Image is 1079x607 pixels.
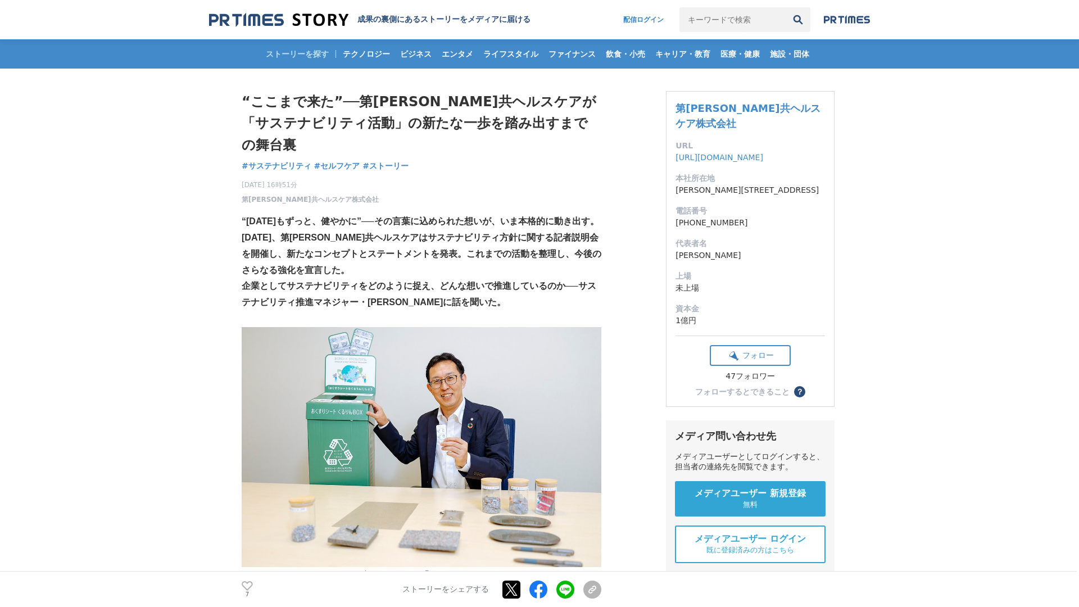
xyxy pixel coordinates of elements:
a: キャリア・教育 [651,39,715,69]
dd: 未上場 [675,282,825,294]
img: prtimes [824,15,870,24]
div: 47フォロワー [710,372,791,382]
div: フォローするとできること [695,388,790,396]
dt: 電話番号 [675,205,825,217]
dd: [PERSON_NAME][STREET_ADDRESS] [675,184,825,196]
span: キャリア・教育 [651,49,715,59]
h1: “ここまで来た”──第[PERSON_NAME]共ヘルスケアが「サステナビリティ活動」の新たな一歩を踏み出すまでの舞台裏 [242,91,601,156]
dt: 本社所在地 [675,173,825,184]
span: 医療・健康 [716,49,764,59]
p: 7 [242,592,253,597]
a: 成果の裏側にあるストーリーをメディアに届ける 成果の裏側にあるストーリーをメディアに届ける [209,12,531,28]
a: 施設・団体 [765,39,814,69]
a: ライフスタイル [479,39,543,69]
span: 施設・団体 [765,49,814,59]
dt: URL [675,140,825,152]
dd: [PHONE_NUMBER] [675,217,825,229]
a: [URL][DOMAIN_NAME] [675,153,763,162]
a: 配信ログイン [612,7,675,32]
h2: 成果の裏側にあるストーリーをメディアに届ける [357,15,531,25]
span: ファイナンス [544,49,600,59]
dt: 代表者名 [675,238,825,250]
a: 医療・健康 [716,39,764,69]
strong: 企業としてサステナビリティをどのように捉え、どんな想いで推進しているのか──サステナビリティ推進マネジャー・[PERSON_NAME]に話を聞いた。 [242,281,596,307]
dd: [PERSON_NAME] [675,250,825,261]
img: 成果の裏側にあるストーリーをメディアに届ける [209,12,348,28]
button: フォロー [710,345,791,366]
p: ストーリーをシェアする [402,585,489,595]
span: [DATE] 16時51分 [242,180,379,190]
div: メディアユーザーとしてログインすると、担当者の連絡先を閲覧できます。 [675,452,826,472]
button: 検索 [786,7,810,32]
a: メディアユーザー ログイン 既に登録済みの方はこちら [675,526,826,563]
p: サステナビリティサイト「Wellness for Good」： [242,567,601,583]
a: ビジネス [396,39,436,69]
a: #ストーリー [362,160,409,172]
dd: 1億円 [675,315,825,327]
a: エンタメ [437,39,478,69]
a: #セルフケア [314,160,360,172]
a: テクノロジー [338,39,395,69]
span: 飲食・小売 [601,49,650,59]
span: #ストーリー [362,161,409,171]
div: メディア問い合わせ先 [675,429,826,443]
strong: [DATE]、第[PERSON_NAME]共ヘルスケアはサステナビリティ方針に関する記者説明会を開催し、新たなコンセプトとステートメントを発表。これまでの活動を整理し、今後のさらなる強化を宣言した。 [242,233,601,275]
span: ライフスタイル [479,49,543,59]
a: #サステナビリティ [242,160,311,172]
a: 第[PERSON_NAME]共ヘルスケア株式会社 [242,194,379,205]
img: thumbnail_910c58a0-73f5-11f0-b044-6f7ac2b63f01.jpg [242,327,601,567]
a: メディアユーザー 新規登録 無料 [675,481,826,517]
a: 第[PERSON_NAME]共ヘルスケア株式会社 [675,102,820,129]
dt: 資本金 [675,303,825,315]
input: キーワードで検索 [679,7,786,32]
span: #セルフケア [314,161,360,171]
dt: 上場 [675,270,825,282]
span: ？ [796,388,804,396]
span: 無料 [743,500,758,510]
span: 既に登録済みの方はこちら [706,545,794,555]
span: エンタメ [437,49,478,59]
a: 飲食・小売 [601,39,650,69]
button: ？ [794,386,805,397]
strong: “[DATE]もずっと、健やかに”──その言葉に込められた想いが、いま本格的に動き出す。 [242,216,599,226]
span: テクノロジー [338,49,395,59]
a: ファイナンス [544,39,600,69]
span: メディアユーザー ログイン [695,533,806,545]
span: メディアユーザー 新規登録 [695,488,806,500]
span: ビジネス [396,49,436,59]
span: #サステナビリティ [242,161,311,171]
